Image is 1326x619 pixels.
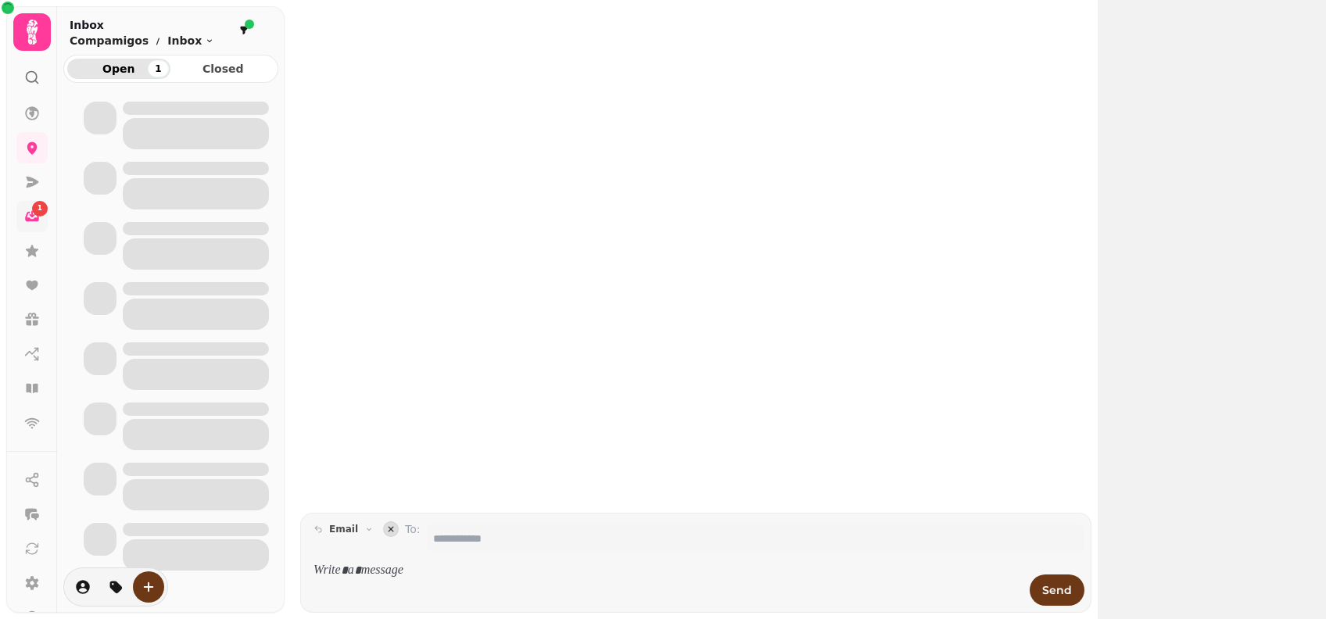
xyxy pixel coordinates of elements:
[16,201,48,232] a: 1
[307,520,380,538] button: email
[80,63,158,74] span: Open
[383,521,399,537] button: collapse
[1042,585,1072,596] span: Send
[167,33,214,48] button: Inbox
[148,60,168,77] div: 1
[1030,574,1084,606] button: Send
[185,63,263,74] span: Closed
[70,33,214,48] nav: breadcrumb
[405,521,420,553] label: To:
[70,17,214,33] h2: Inbox
[100,571,131,603] button: tag-thread
[38,203,42,214] span: 1
[133,571,164,603] button: create-convo
[70,33,149,48] p: Compamigos
[235,21,253,40] button: filter
[67,59,170,79] button: Open1
[172,59,275,79] button: Closed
